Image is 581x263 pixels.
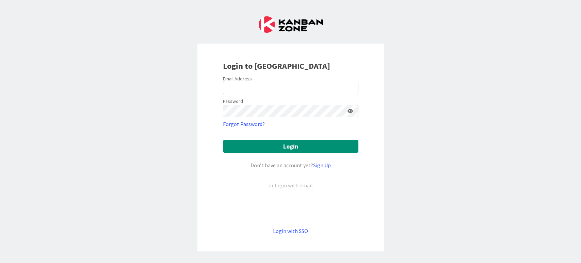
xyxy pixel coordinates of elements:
div: Don’t have an account yet? [223,161,358,169]
a: Login with SSO [273,228,308,234]
div: or login with email [267,181,314,189]
a: Sign Up [313,162,331,169]
button: Login [223,140,358,153]
a: Forgot Password? [223,120,265,128]
label: Email Address [223,76,252,82]
img: Kanban Zone [259,16,323,33]
label: Password [223,98,243,105]
iframe: Sign in with Google Button [220,201,362,216]
b: Login to [GEOGRAPHIC_DATA] [223,61,330,71]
